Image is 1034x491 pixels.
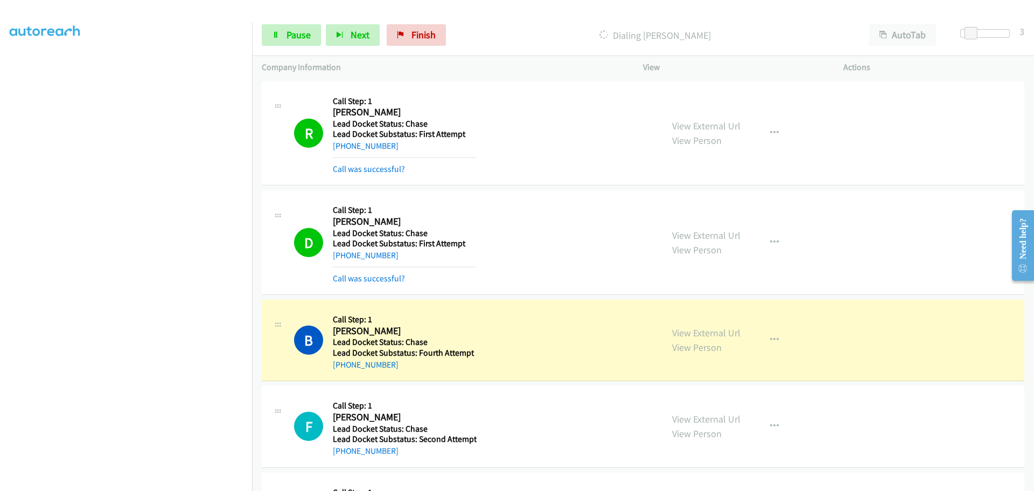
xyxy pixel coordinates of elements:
[1003,203,1034,288] iframe: Resource Center
[460,28,850,43] p: Dialing [PERSON_NAME]
[333,325,476,337] h2: [PERSON_NAME]
[333,228,476,239] h5: Lead Docket Status: Chase
[333,400,477,411] h5: Call Step: 1
[333,348,476,358] h5: Lead Docket Substatus: Fourth Attempt
[672,229,740,241] a: View External Url
[333,238,476,249] h5: Lead Docket Substatus: First Attempt
[333,96,476,107] h5: Call Step: 1
[287,29,311,41] span: Pause
[262,24,321,46] a: Pause
[672,427,722,440] a: View Person
[333,337,476,348] h5: Lead Docket Status: Chase
[333,446,399,456] a: [PHONE_NUMBER]
[294,228,323,257] h1: D
[333,141,399,151] a: [PHONE_NUMBER]
[294,412,323,441] h1: F
[351,29,369,41] span: Next
[326,24,380,46] button: Next
[672,120,740,132] a: View External Url
[333,216,476,228] h2: [PERSON_NAME]
[1019,24,1024,39] div: 3
[333,205,476,216] h5: Call Step: 1
[672,413,740,425] a: View External Url
[869,24,936,46] button: AutoTab
[294,326,323,355] h1: B
[843,61,1024,74] p: Actions
[672,244,722,256] a: View Person
[387,24,446,46] a: Finish
[333,164,405,174] a: Call was successful?
[333,411,476,424] h2: [PERSON_NAME]
[333,273,405,283] a: Call was successful?
[643,61,824,74] p: View
[333,434,477,445] h5: Lead Docket Substatus: Second Attempt
[333,314,476,325] h5: Call Step: 1
[294,412,323,441] div: The call is yet to be attempted
[672,341,722,354] a: View Person
[294,119,323,148] h1: R
[672,327,740,339] a: View External Url
[333,106,476,119] h2: [PERSON_NAME]
[333,424,477,434] h5: Lead Docket Status: Chase
[333,250,399,260] a: [PHONE_NUMBER]
[333,359,399,370] a: [PHONE_NUMBER]
[333,119,476,129] h5: Lead Docket Status: Chase
[672,134,722,147] a: View Person
[411,29,436,41] span: Finish
[262,61,624,74] p: Company Information
[333,129,476,140] h5: Lead Docket Substatus: First Attempt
